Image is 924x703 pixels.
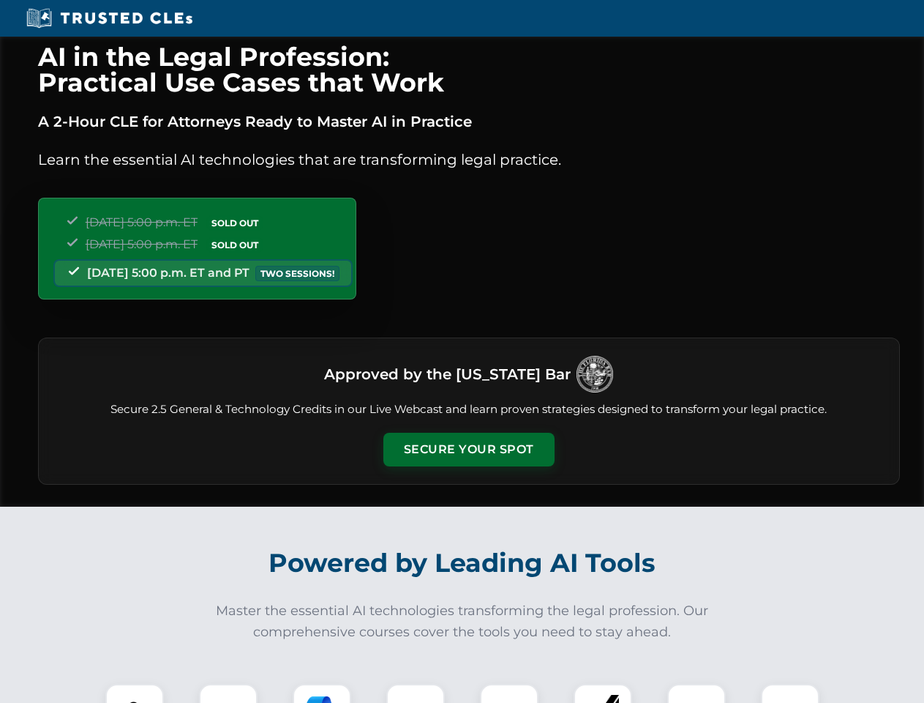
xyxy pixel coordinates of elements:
img: Trusted CLEs [22,7,197,29]
img: Logo [576,356,613,393]
span: [DATE] 5:00 p.m. ET [86,215,198,229]
span: SOLD OUT [206,215,263,231]
h3: Approved by the [US_STATE] Bar [324,361,571,387]
p: A 2-Hour CLE for Attorneys Ready to Master AI in Practice [38,110,900,133]
p: Secure 2.5 General & Technology Credits in our Live Webcast and learn proven strategies designed ... [56,401,882,418]
h2: Powered by Leading AI Tools [57,538,868,589]
p: Learn the essential AI technologies that are transforming legal practice. [38,148,900,171]
h1: AI in the Legal Profession: Practical Use Cases that Work [38,44,900,95]
p: Master the essential AI technologies transforming the legal profession. Our comprehensive courses... [206,600,718,643]
button: Secure Your Spot [383,433,555,466]
span: [DATE] 5:00 p.m. ET [86,237,198,251]
span: SOLD OUT [206,237,263,253]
